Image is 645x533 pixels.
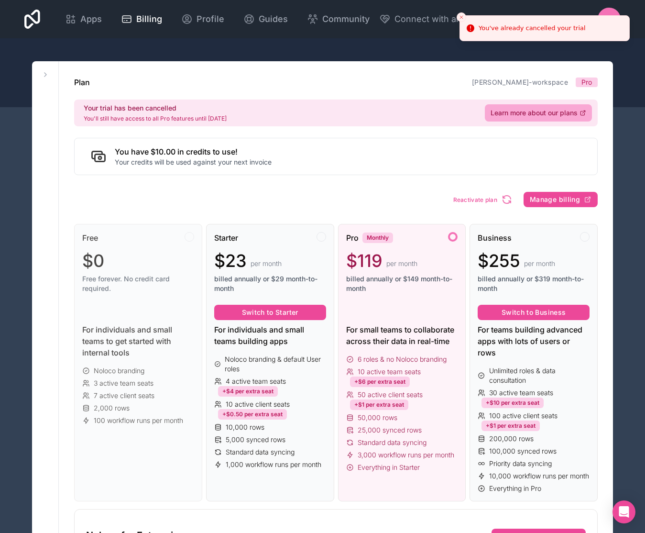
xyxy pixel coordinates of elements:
span: Profile [197,12,224,26]
span: Manage billing [530,195,580,204]
span: per month [251,259,282,268]
span: 3 active team seats [94,378,153,388]
span: Noloco branding [94,366,144,376]
div: Monthly [362,233,393,243]
span: Guides [259,12,288,26]
span: Apps [80,12,102,26]
a: [PERSON_NAME]-workspace [472,78,568,86]
div: For individuals and small teams to get started with internal tools [82,324,194,358]
span: Unlimited roles & data consultation [489,366,590,385]
p: You'll still have access to all Pro features until [DATE] [84,115,227,122]
div: +$6 per extra seat [350,377,410,387]
a: Billing [113,9,170,30]
a: Apps [57,9,109,30]
div: +$1 per extra seat [481,421,540,431]
span: billed annually or $149 month-to-month [346,274,458,293]
button: Switch to Starter [214,305,326,320]
span: 6 roles & no Noloco branding [358,355,447,364]
span: 100 active client seats [489,411,558,421]
span: 10 active team seats [358,367,421,377]
span: per month [524,259,555,268]
span: 30 active team seats [489,388,553,398]
div: For teams building advanced apps with lots of users or rows [478,324,590,358]
span: Connect with an Expert [394,12,491,26]
span: Everything in Starter [358,463,420,472]
span: 3,000 workflow runs per month [358,450,454,460]
h1: Plan [74,77,90,88]
span: $0 [82,251,104,270]
button: Manage billing [524,192,598,207]
span: Reactivate plan [453,196,498,203]
span: 2,000 rows [94,403,130,413]
span: 25,000 synced rows [358,425,422,435]
span: 100 workflow runs per month [94,416,183,425]
span: Pro [581,78,592,87]
a: Profile [174,9,232,30]
span: 1,000 workflow runs per month [226,460,321,469]
h2: You have $10.00 in credits to use! [115,146,272,157]
div: +$4 per extra seat [218,386,278,397]
span: Billing [136,12,162,26]
span: Learn more about our plans [491,108,578,118]
div: You've already cancelled your trial [479,23,586,33]
span: Noloco branding & default User roles [225,355,326,374]
span: 50 active client seats [358,390,423,400]
span: 10 active client seats [226,400,290,409]
span: Free forever. No credit card required. [82,274,194,293]
span: 7 active client seats [94,391,154,400]
div: Open Intercom Messenger [612,500,635,523]
div: +$10 per extra seat [481,398,544,408]
span: $255 [478,251,520,270]
p: Your credits will be used against your next invoice [115,157,272,167]
span: 10,000 rows [226,422,264,432]
a: Guides [236,9,295,30]
a: Community [299,9,377,30]
span: Standard data syncing [358,438,426,447]
span: 10,000 workflow runs per month [489,471,589,481]
button: Reactivate plan [450,190,516,209]
h2: Your trial has been cancelled [84,103,227,113]
span: 100,000 synced rows [489,446,557,456]
button: Switch to Business [478,305,590,320]
span: Everything in Pro [489,484,541,493]
span: per month [386,259,417,268]
span: billed annually or $319 month-to-month [478,274,590,293]
span: Pro [346,232,359,244]
span: Starter [214,232,238,244]
span: Priority data syncing [489,459,552,468]
span: Standard data syncing [226,447,295,457]
button: Close toast [457,12,466,22]
span: 200,000 rows [489,434,534,444]
span: 4 active team seats [226,377,286,386]
span: $23 [214,251,247,270]
span: Community [322,12,370,26]
div: +$1 per extra seat [350,400,408,410]
div: For individuals and small teams building apps [214,324,326,347]
span: 5,000 synced rows [226,435,285,444]
span: 50,000 rows [358,413,397,422]
a: Learn more about our plans [485,104,592,122]
button: Connect with an Expert [379,12,491,26]
span: $119 [346,251,383,270]
div: +$0.50 per extra seat [218,409,287,420]
span: Free [82,232,98,244]
span: Business [478,232,512,244]
span: billed annually or $29 month-to-month [214,274,326,293]
div: For small teams to collaborate across their data in real-time [346,324,458,347]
